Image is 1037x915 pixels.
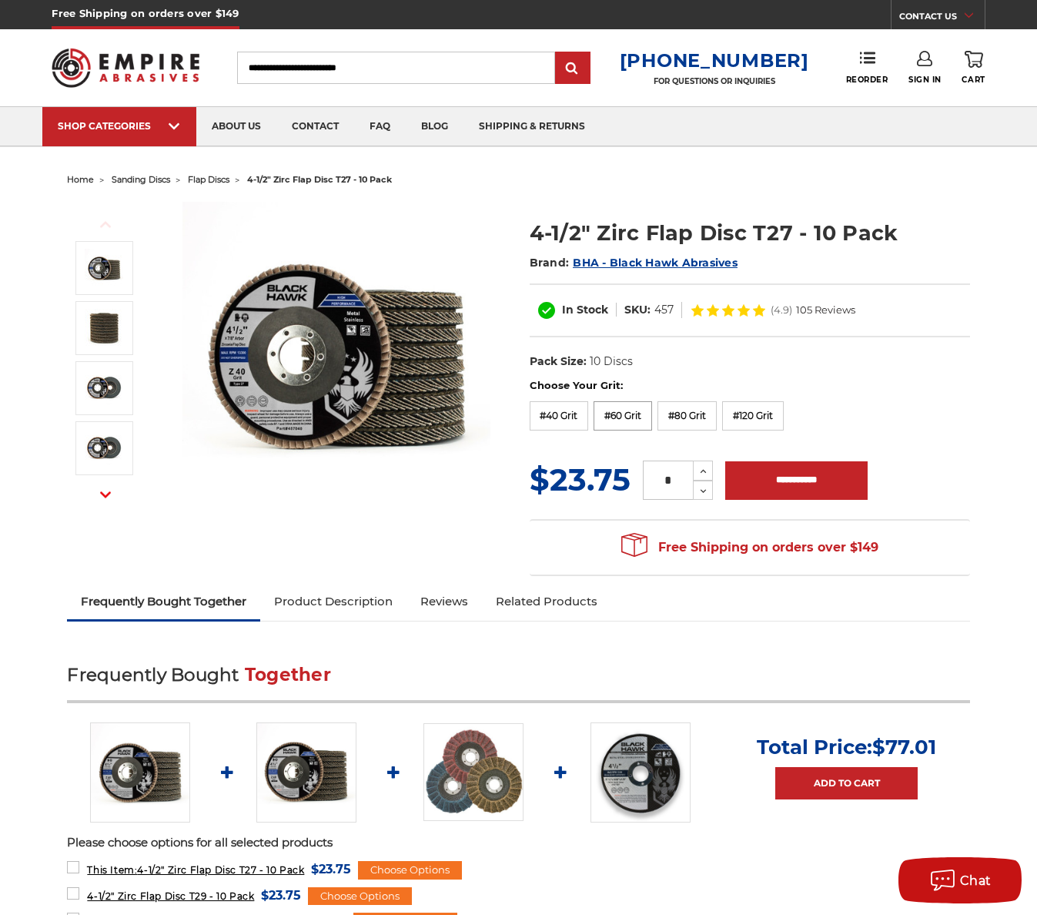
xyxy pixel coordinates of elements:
[962,75,985,85] span: Cart
[898,857,1022,903] button: Chat
[67,834,969,852] p: Please choose options for all selected products
[188,174,229,185] a: flap discs
[530,354,587,370] dt: Pack Size:
[354,107,406,146] a: faq
[960,873,992,888] span: Chat
[276,107,354,146] a: contact
[87,864,137,876] strong: This Item:
[87,864,304,876] span: 4-1/2" Zirc Flap Disc T27 - 10 Pack
[846,51,888,84] a: Reorder
[358,861,462,880] div: Choose Options
[757,735,936,759] p: Total Price:
[562,303,608,317] span: In Stock
[196,107,276,146] a: about us
[406,585,482,618] a: Reviews
[846,75,888,85] span: Reorder
[87,890,254,902] span: 4-1/2" Zirc Flap Disc T29 - 10 Pack
[58,120,181,132] div: SHOP CATEGORIES
[182,202,490,510] img: Black Hawk 4-1/2" x 7/8" Flap Disc Type 27 - 10 Pack
[463,107,600,146] a: shipping & returns
[872,735,936,759] span: $77.01
[85,429,123,468] img: 60 grit flap disc
[654,302,674,318] dd: 457
[775,767,918,799] a: Add to Cart
[530,378,970,394] label: Choose Your Grit:
[90,722,190,823] img: Black Hawk 4-1/2" x 7/8" Flap Disc Type 27 - 10 Pack
[590,354,633,370] dd: 10 Discs
[573,256,738,270] a: BHA - Black Hawk Abrasives
[308,887,412,906] div: Choose Options
[530,218,970,248] h1: 4-1/2" Zirc Flap Disc T27 - 10 Pack
[245,664,331,685] span: Together
[557,53,588,84] input: Submit
[624,302,651,318] dt: SKU:
[87,478,124,511] button: Next
[530,256,570,270] span: Brand:
[112,174,170,185] a: sanding discs
[771,305,792,315] span: (4.9)
[85,249,123,287] img: Black Hawk 4-1/2" x 7/8" Flap Disc Type 27 - 10 Pack
[67,174,94,185] a: home
[311,859,351,880] span: $23.75
[247,174,392,185] span: 4-1/2" zirc flap disc t27 - 10 pack
[260,585,406,618] a: Product Description
[962,51,985,85] a: Cart
[67,664,239,685] span: Frequently Bought
[261,885,301,906] span: $23.75
[620,76,809,86] p: FOR QUESTIONS OR INQUIRIES
[530,461,631,498] span: $23.75
[482,585,611,618] a: Related Products
[621,532,878,563] span: Free Shipping on orders over $149
[406,107,463,146] a: blog
[620,49,809,72] a: [PHONE_NUMBER]
[52,39,199,96] img: Empire Abrasives
[796,305,855,315] span: 105 Reviews
[908,75,942,85] span: Sign In
[87,208,124,241] button: Previous
[899,8,985,29] a: CONTACT US
[85,309,123,347] img: 10 pack of 4.5" Black Hawk Flap Discs
[85,369,123,407] img: 40 grit flap disc
[67,585,260,618] a: Frequently Bought Together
